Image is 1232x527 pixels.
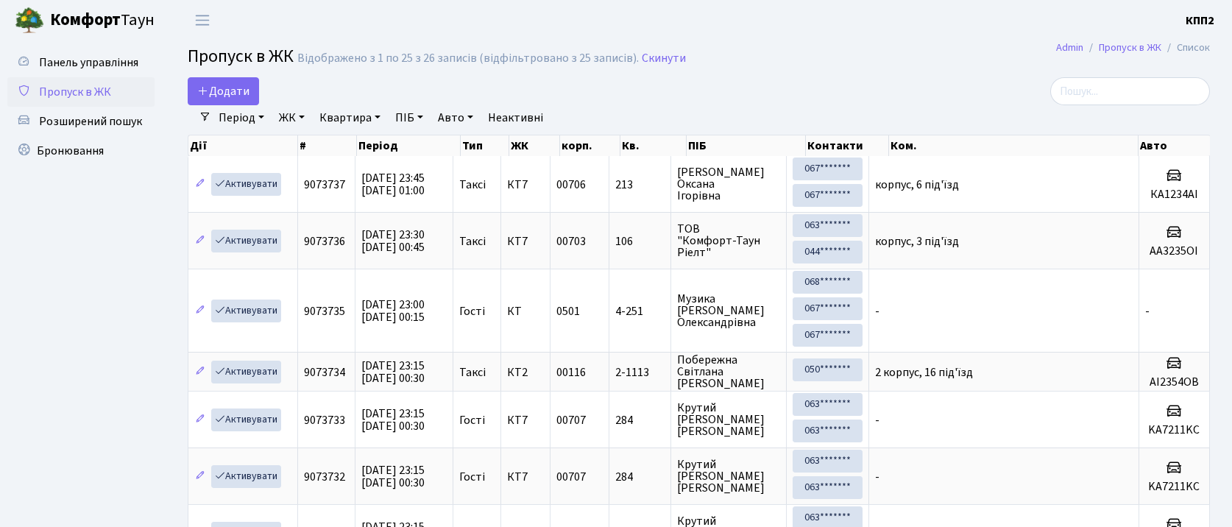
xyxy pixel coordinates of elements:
span: [DATE] 23:30 [DATE] 00:45 [361,227,425,255]
span: Гості [459,471,485,483]
span: 00707 [556,412,586,428]
span: [PERSON_NAME] Оксана Ігорівна [677,166,779,202]
span: Пропуск в ЖК [39,84,111,100]
span: Таун [50,8,155,33]
span: Панель управління [39,54,138,71]
span: [DATE] 23:45 [DATE] 01:00 [361,170,425,199]
a: Активувати [211,465,281,488]
img: logo.png [15,6,44,35]
span: КТ7 [507,471,544,483]
span: Гості [459,305,485,317]
th: ПІБ [687,135,806,156]
a: Активувати [211,408,281,431]
span: - [1145,303,1150,319]
span: 284 [615,471,665,483]
span: 00703 [556,233,586,250]
input: Пошук... [1050,77,1210,105]
a: Пропуск в ЖК [1099,40,1161,55]
span: 106 [615,236,665,247]
span: 9073732 [304,469,345,485]
a: Розширений пошук [7,107,155,136]
li: Список [1161,40,1210,56]
span: 2-1113 [615,367,665,378]
span: КТ7 [507,179,544,191]
span: - [875,412,879,428]
a: Період [213,105,270,130]
span: Пропуск в ЖК [188,43,294,69]
th: ЖК [509,135,560,156]
th: Тип [461,135,509,156]
span: 00706 [556,177,586,193]
a: Авто [432,105,479,130]
nav: breadcrumb [1034,32,1232,63]
a: Пропуск в ЖК [7,77,155,107]
span: 4-251 [615,305,665,317]
span: Крутий [PERSON_NAME] [PERSON_NAME] [677,402,779,437]
a: Квартира [314,105,386,130]
span: 00707 [556,469,586,485]
span: [DATE] 23:15 [DATE] 00:30 [361,406,425,434]
span: ТОВ "Комфорт-Таун Ріелт" [677,223,779,258]
h5: AA3235OI [1145,244,1203,258]
span: корпус, 6 під'їзд [875,177,959,193]
span: 00116 [556,364,586,381]
a: Додати [188,77,259,105]
th: Контакти [806,135,889,156]
span: Бронювання [37,143,104,159]
b: Комфорт [50,8,121,32]
span: Крутий [PERSON_NAME] [PERSON_NAME] [677,459,779,494]
span: Таксі [459,179,486,191]
h5: КА1234АI [1145,188,1203,202]
span: [DATE] 23:15 [DATE] 00:30 [361,358,425,386]
a: Admin [1056,40,1083,55]
span: 9073737 [304,177,345,193]
a: Активувати [211,230,281,252]
span: 9073734 [304,364,345,381]
span: Таксі [459,367,486,378]
span: 9073736 [304,233,345,250]
span: [DATE] 23:15 [DATE] 00:30 [361,462,425,491]
th: Дії [188,135,298,156]
h5: KA7211KC [1145,480,1203,494]
span: Додати [197,83,249,99]
button: Переключити навігацію [184,8,221,32]
a: Активувати [211,173,281,196]
span: Музика [PERSON_NAME] Олександрівна [677,293,779,328]
span: КТ2 [507,367,544,378]
span: КТ7 [507,414,544,426]
span: Побережна Світлана [PERSON_NAME] [677,354,779,389]
span: - [875,303,879,319]
h5: KA7211KC [1145,423,1203,437]
span: 9073733 [304,412,345,428]
th: Авто [1139,135,1211,156]
h5: AI2354OB [1145,375,1203,389]
span: 213 [615,179,665,191]
a: КПП2 [1186,12,1214,29]
span: 2 корпус, 16 під'їзд [875,364,973,381]
span: корпус, 3 під'їзд [875,233,959,250]
span: [DATE] 23:00 [DATE] 00:15 [361,297,425,325]
span: КТ [507,305,544,317]
span: Таксі [459,236,486,247]
th: корп. [560,135,620,156]
a: Панель управління [7,48,155,77]
a: Скинути [642,52,686,66]
span: КТ7 [507,236,544,247]
span: Гості [459,414,485,426]
span: Розширений пошук [39,113,142,130]
span: 284 [615,414,665,426]
b: КПП2 [1186,13,1214,29]
th: Період [357,135,461,156]
th: Ком. [889,135,1139,156]
span: 0501 [556,303,580,319]
a: ПІБ [389,105,429,130]
a: ЖК [273,105,311,130]
span: - [875,469,879,485]
span: 9073735 [304,303,345,319]
a: Активувати [211,300,281,322]
th: Кв. [620,135,687,156]
a: Активувати [211,361,281,383]
a: Неактивні [482,105,549,130]
a: Бронювання [7,136,155,166]
th: # [298,135,357,156]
